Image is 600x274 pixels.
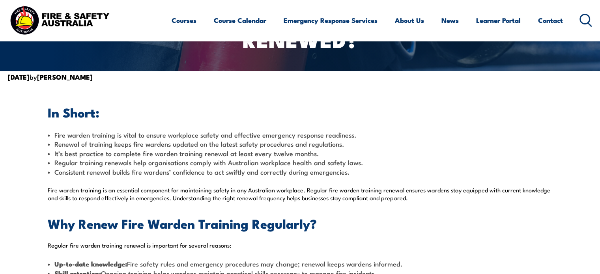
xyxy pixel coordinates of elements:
span: In Short: [48,102,99,122]
span: Fire warden training is an essential component for maintaining safety in any Australian workplace... [48,186,550,202]
strong: [PERSON_NAME] [37,72,93,82]
strong: [DATE] [8,72,30,82]
span: Why Renew Fire Warden Training Regularly? [48,213,317,233]
span: Up-to-date knowledge: [54,259,127,269]
span: Regular fire warden training renewal is important for several reasons: [48,241,231,249]
a: About Us [395,10,424,31]
a: Contact [538,10,563,31]
span: Fire warden training is vital to ensure workplace safety and effective emergency response readiness. [54,130,357,140]
a: News [441,10,459,31]
span: Renewal of training keeps fire wardens updated on the latest safety procedures and regulations. [54,139,344,149]
span: Regular training renewals help organisations comply with Australian workplace health and safety l... [54,157,363,167]
span: by [8,72,93,82]
a: Learner Portal [476,10,521,31]
span: Consistent renewal builds fire wardens’ confidence to act swiftly and correctly during emergencies. [54,167,350,177]
a: Emergency Response Services [284,10,378,31]
span: Fire safety rules and emergency procedures may change; renewal keeps wardens informed. [127,259,403,268]
a: Courses [172,10,196,31]
a: Course Calendar [214,10,266,31]
span: It’s best practice to complete fire warden training renewal at least every twelve months. [54,148,319,158]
